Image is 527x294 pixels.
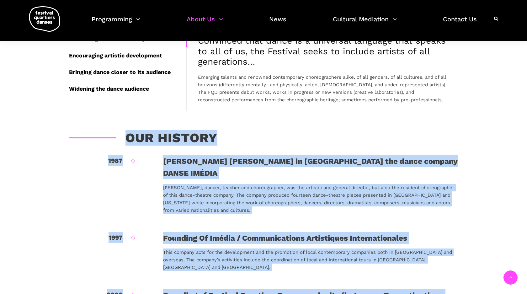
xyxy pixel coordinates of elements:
p: Emerging talents and renowned contemporary choreographers alike, of all genders, of all cultures,... [198,73,447,104]
a: Programming [92,14,140,32]
h3: Our History [69,130,217,146]
img: logo-fqd-med [29,6,60,32]
div: Encouraging artistic development [69,47,186,64]
div: 1987 [69,155,163,166]
div: Founding Of Imédia / Communications Artistiques Internationales [163,232,458,244]
h4: Convinced that dance is a universal language that speaks to all of us, the Festival seeks to incl... [198,35,447,67]
div: Bringing dance closer to its audience [69,64,186,81]
div: Widening the dance audience [69,81,186,97]
div: [PERSON_NAME] [PERSON_NAME] in [GEOGRAPHIC_DATA] the dance company DANSE IMÉDIA [163,155,458,179]
a: News [269,14,286,32]
a: About Us [187,14,223,32]
a: Contact Us [443,14,477,32]
div: 1997 [69,232,163,243]
p: [PERSON_NAME], dancer, teacher and choreographer, was the artistic and general director, but also... [163,184,458,214]
p: This company acts for the development and the promotion of local contemporary companies both in [... [163,249,458,271]
a: Cultural Mediation [333,14,397,32]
